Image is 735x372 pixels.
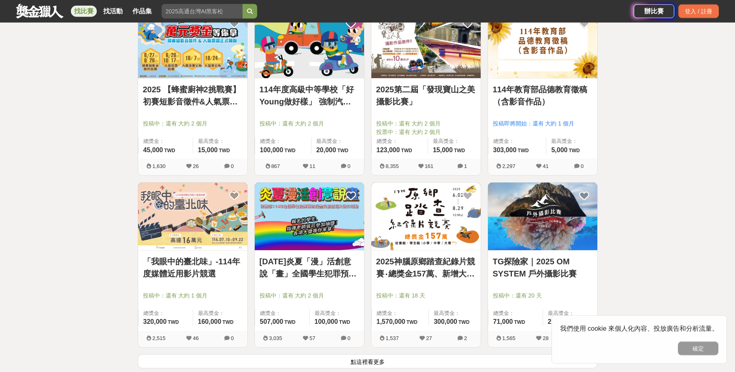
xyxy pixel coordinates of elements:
a: 114年教育部品德教育徵稿（含影音作品） [493,83,592,108]
span: TWD [454,148,465,153]
span: TWD [518,148,528,153]
span: TWD [164,148,175,153]
span: TWD [284,148,295,153]
a: 2025 【蜂蜜廚神2挑戰賽】初賽短影音徵件&人氣票選正式開跑！ [143,83,243,108]
span: 5,000 [551,147,567,153]
span: 15,000 [433,147,453,153]
span: 11 [309,163,315,169]
span: 2,297 [502,163,516,169]
span: 71,000 [493,318,513,325]
a: 2025第二屆「發現寶山之美攝影比賽」 [376,83,476,108]
span: 45,000 [143,147,163,153]
a: 「我眼中的臺北味」-114年度媒體近用影片競選 [143,255,243,280]
img: Cover Image [371,11,481,79]
span: 最高獎金： [198,137,243,145]
span: TWD [569,148,579,153]
span: 303,000 [493,147,517,153]
input: 2025高通台灣AI黑客松 [162,4,243,19]
span: 最高獎金： [315,309,359,317]
a: 114年度高級中等學校「好Young做好樣」 強制汽車責任保險宣導短片徵選活動 [260,83,359,108]
img: Cover Image [255,183,364,250]
span: 8,355 [386,163,399,169]
a: Cover Image [138,183,247,251]
span: 28 [543,335,548,341]
span: 26 [193,163,198,169]
span: 0 [347,335,350,341]
span: 41 [543,163,548,169]
span: 總獎金： [493,137,541,145]
span: 123,000 [377,147,400,153]
span: 投稿中：還有 大約 1 個月 [143,291,243,300]
span: 投稿中：還有 大約 2 個月 [260,291,359,300]
a: 作品集 [129,6,155,17]
span: 320,000 [143,318,167,325]
span: TWD [401,148,412,153]
span: 57 [309,335,315,341]
button: 確定 [678,342,718,355]
span: 最高獎金： [551,137,592,145]
span: 161 [425,163,434,169]
span: 最高獎金： [434,309,475,317]
span: 投稿中：還有 20 天 [493,291,592,300]
span: 最高獎金： [198,309,243,317]
span: 總獎金： [143,309,188,317]
span: 1,537 [386,335,399,341]
span: 100,000 [260,147,283,153]
span: 投稿中：還有 大約 2 個月 [260,119,359,128]
span: 100,000 [315,318,338,325]
span: 20,000 [548,318,568,325]
span: 投稿即將開始：還有 大約 1 個月 [493,119,592,128]
span: 2 [464,335,467,341]
span: 投稿中：還有 大約 2 個月 [143,119,243,128]
span: 1 [464,163,467,169]
span: TWD [458,319,469,325]
span: 總獎金： [493,309,538,317]
span: 我們使用 cookie 來個人化內容、投放廣告和分析流量。 [560,325,718,332]
span: 2,515 [152,335,166,341]
a: 找活動 [100,6,126,17]
img: Cover Image [255,11,364,79]
a: 2025神腦原鄉踏查紀錄片競賽‧總獎金157萬、新增大專學生組 首獎10萬元 [376,255,476,280]
span: TWD [168,319,179,325]
a: Cover Image [255,183,364,251]
span: 0 [231,335,234,341]
span: 15,000 [198,147,218,153]
a: 找比賽 [71,6,97,17]
span: 160,000 [198,318,222,325]
span: 1,630 [152,163,166,169]
span: 最高獎金： [316,137,359,145]
a: 辦比賽 [634,4,674,18]
span: 最高獎金： [433,137,476,145]
span: 0 [581,163,584,169]
span: 總獎金： [143,137,188,145]
span: 507,000 [260,318,283,325]
span: 投稿中：還有 18 天 [376,291,476,300]
span: TWD [219,148,230,153]
a: Cover Image [371,183,481,251]
span: 1,570,000 [377,318,405,325]
span: 300,000 [434,318,457,325]
span: TWD [284,319,295,325]
span: 0 [231,163,234,169]
span: 最高獎金： [548,309,592,317]
a: Cover Image [488,11,597,79]
span: 3,035 [269,335,282,341]
span: 46 [193,335,198,341]
span: TWD [339,319,350,325]
span: 27 [426,335,432,341]
span: 總獎金： [260,137,306,145]
span: 總獎金： [377,137,423,145]
span: TWD [514,319,525,325]
div: 登入 / 註冊 [678,4,719,18]
a: Cover Image [488,183,597,251]
span: TWD [407,319,418,325]
button: 點這裡看更多 [138,354,598,368]
img: Cover Image [488,183,597,250]
img: Cover Image [138,11,247,79]
a: TG探險家｜2025 OM SYSTEM 戶外攝影比賽 [493,255,592,280]
span: 總獎金： [377,309,424,317]
span: TWD [222,319,233,325]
